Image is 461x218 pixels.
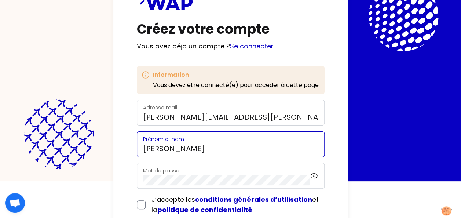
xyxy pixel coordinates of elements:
h3: Information [153,70,319,79]
span: J’accepte les et la [151,195,319,214]
a: conditions générales d’utilisation [195,195,312,204]
label: Adresse mail [143,104,177,111]
a: politique de confidentialité [157,205,252,214]
a: Se connecter [230,41,274,51]
p: Vous devez être connecté(e) pour accéder à cette page [153,81,319,90]
label: Prénom et nom [143,135,184,143]
h1: Créez votre compte [137,22,325,37]
label: Mot de passe [143,167,179,174]
p: Vous avez déjà un compte ? [137,41,325,51]
div: Ouvrir le chat [5,193,25,213]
